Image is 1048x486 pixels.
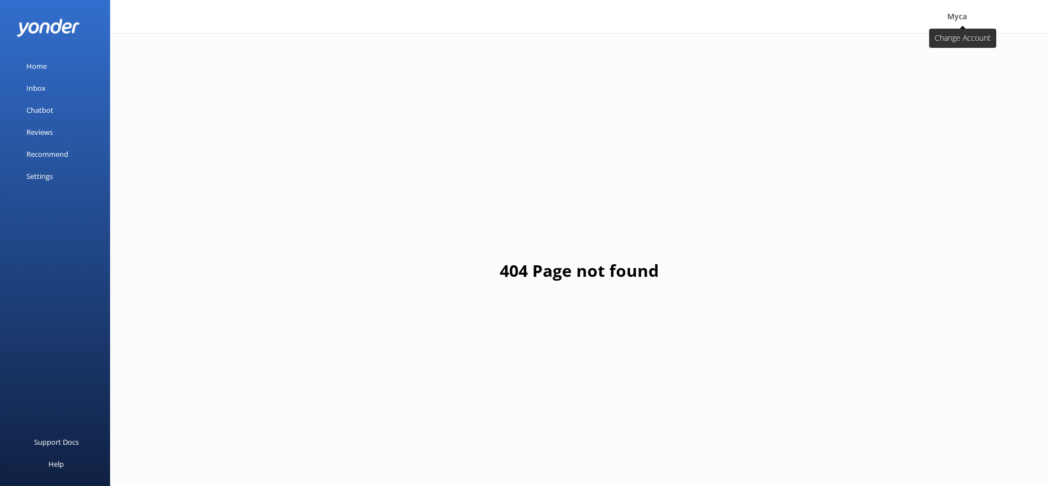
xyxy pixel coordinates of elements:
img: yonder-white-logo.png [17,19,80,37]
div: Home [26,55,47,77]
div: Chatbot [26,99,53,121]
div: Settings [26,165,53,187]
span: Myca [947,11,967,21]
div: Reviews [26,121,53,143]
div: Help [48,453,64,475]
div: Support Docs [34,431,79,453]
h1: 404 Page not found [500,258,659,284]
div: Inbox [26,77,46,99]
div: Recommend [26,143,68,165]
